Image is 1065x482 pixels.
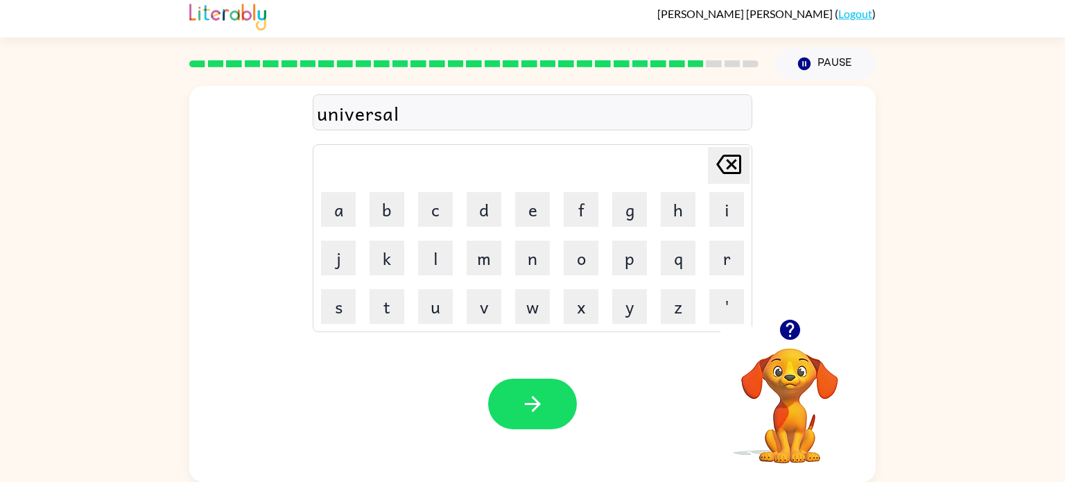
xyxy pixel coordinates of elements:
button: ' [709,289,744,324]
button: o [564,241,598,275]
div: ( ) [657,7,876,20]
button: y [612,289,647,324]
div: universal [317,98,748,128]
button: r [709,241,744,275]
button: d [467,192,501,227]
button: e [515,192,550,227]
button: w [515,289,550,324]
button: i [709,192,744,227]
button: x [564,289,598,324]
button: s [321,289,356,324]
button: m [467,241,501,275]
button: p [612,241,647,275]
button: h [661,192,695,227]
button: g [612,192,647,227]
button: v [467,289,501,324]
button: k [370,241,404,275]
button: c [418,192,453,227]
button: t [370,289,404,324]
button: f [564,192,598,227]
button: q [661,241,695,275]
button: Pause [775,48,876,80]
button: b [370,192,404,227]
a: Logout [838,7,872,20]
button: j [321,241,356,275]
button: u [418,289,453,324]
button: l [418,241,453,275]
button: a [321,192,356,227]
button: n [515,241,550,275]
span: [PERSON_NAME] [PERSON_NAME] [657,7,835,20]
video: Your browser must support playing .mp4 files to use Literably. Please try using another browser. [720,327,859,465]
button: z [661,289,695,324]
